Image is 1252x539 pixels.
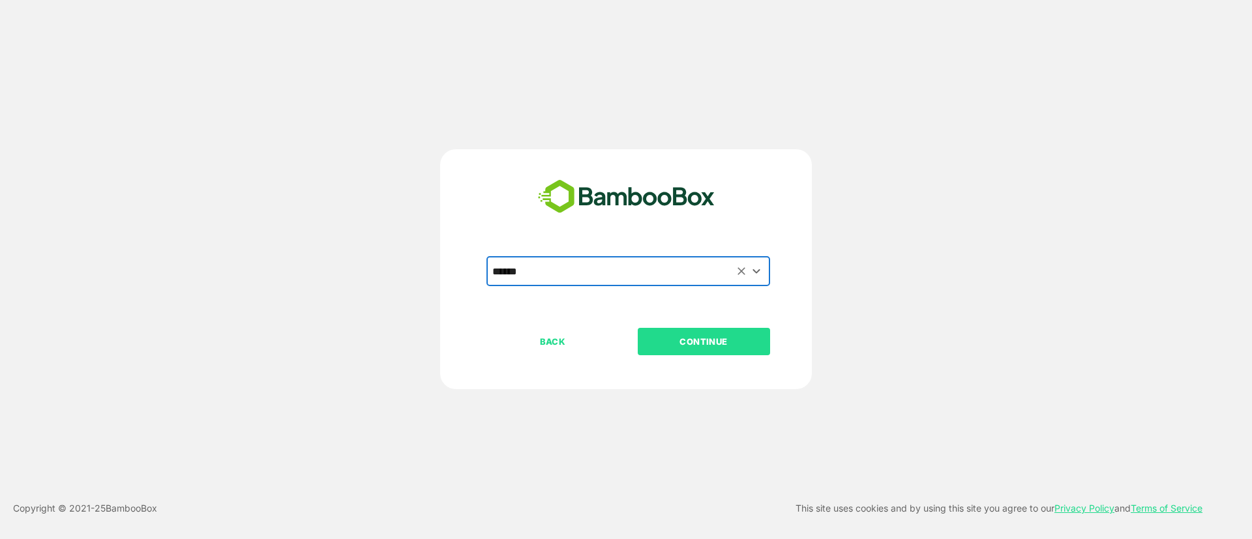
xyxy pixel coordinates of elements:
[796,501,1202,516] p: This site uses cookies and by using this site you agree to our and
[531,175,722,218] img: bamboobox
[638,328,770,355] button: CONTINUE
[734,263,749,278] button: Clear
[13,501,157,516] p: Copyright © 2021- 25 BambooBox
[638,334,769,349] p: CONTINUE
[1131,503,1202,514] a: Terms of Service
[1054,503,1114,514] a: Privacy Policy
[486,328,619,355] button: BACK
[488,334,618,349] p: BACK
[748,262,766,280] button: Open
